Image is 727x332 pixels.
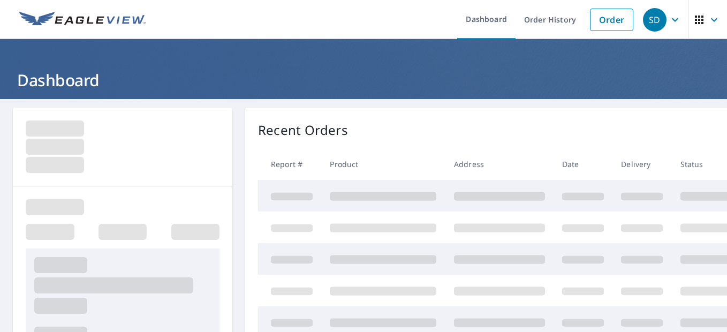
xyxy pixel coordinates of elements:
[258,148,321,180] th: Report #
[554,148,612,180] th: Date
[258,120,348,140] p: Recent Orders
[590,9,633,31] a: Order
[13,69,714,91] h1: Dashboard
[19,12,146,28] img: EV Logo
[643,8,667,32] div: SD
[445,148,554,180] th: Address
[321,148,445,180] th: Product
[612,148,671,180] th: Delivery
